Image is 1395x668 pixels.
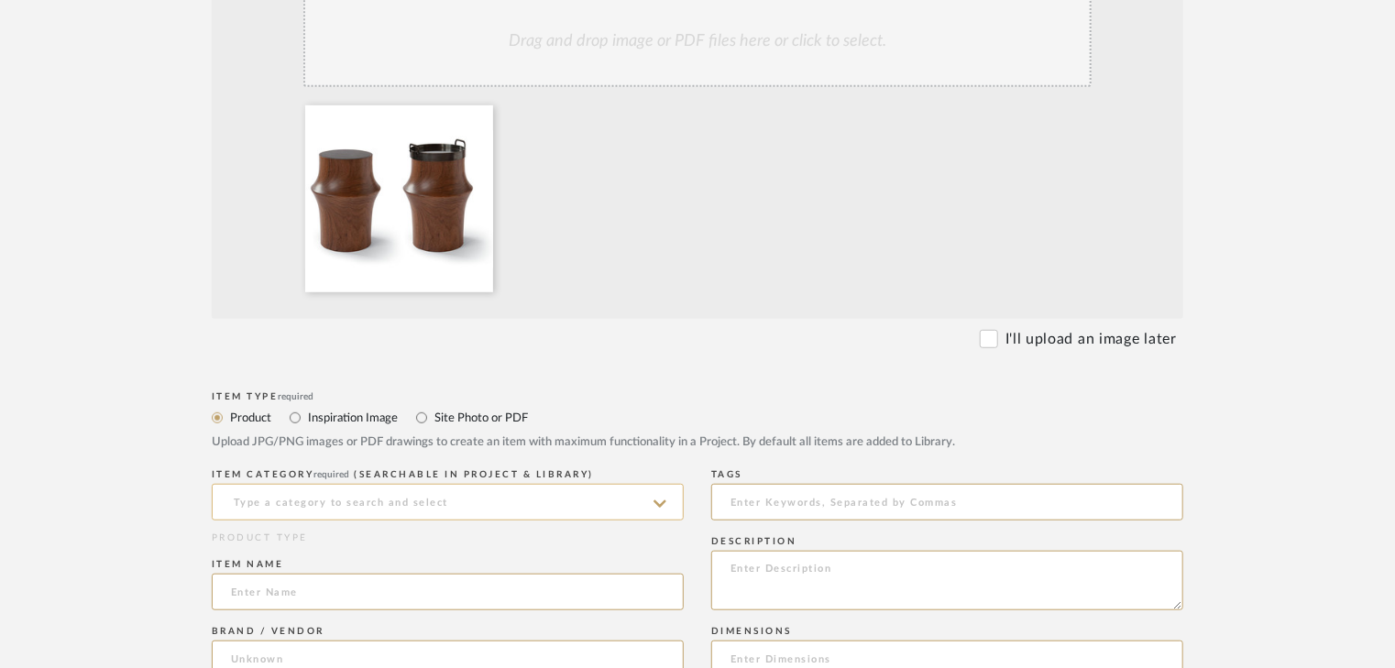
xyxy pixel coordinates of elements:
label: Inspiration Image [306,408,398,428]
input: Type a category to search and select [212,484,684,520]
div: Item Type [212,391,1183,402]
div: PRODUCT TYPE [212,531,684,545]
label: I'll upload an image later [1005,328,1177,350]
div: Dimensions [711,626,1183,637]
span: required [314,470,350,479]
div: Upload JPG/PNG images or PDF drawings to create an item with maximum functionality in a Project. ... [212,433,1183,452]
div: Brand / Vendor [212,626,684,637]
span: required [279,392,314,401]
label: Site Photo or PDF [433,408,528,428]
span: (Searchable in Project & Library) [355,470,595,479]
mat-radio-group: Select item type [212,406,1183,429]
input: Enter Name [212,574,684,610]
label: Product [228,408,271,428]
div: Description [711,536,1183,547]
input: Enter Keywords, Separated by Commas [711,484,1183,520]
div: Tags [711,469,1183,480]
div: Item name [212,559,684,570]
div: ITEM CATEGORY [212,469,684,480]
